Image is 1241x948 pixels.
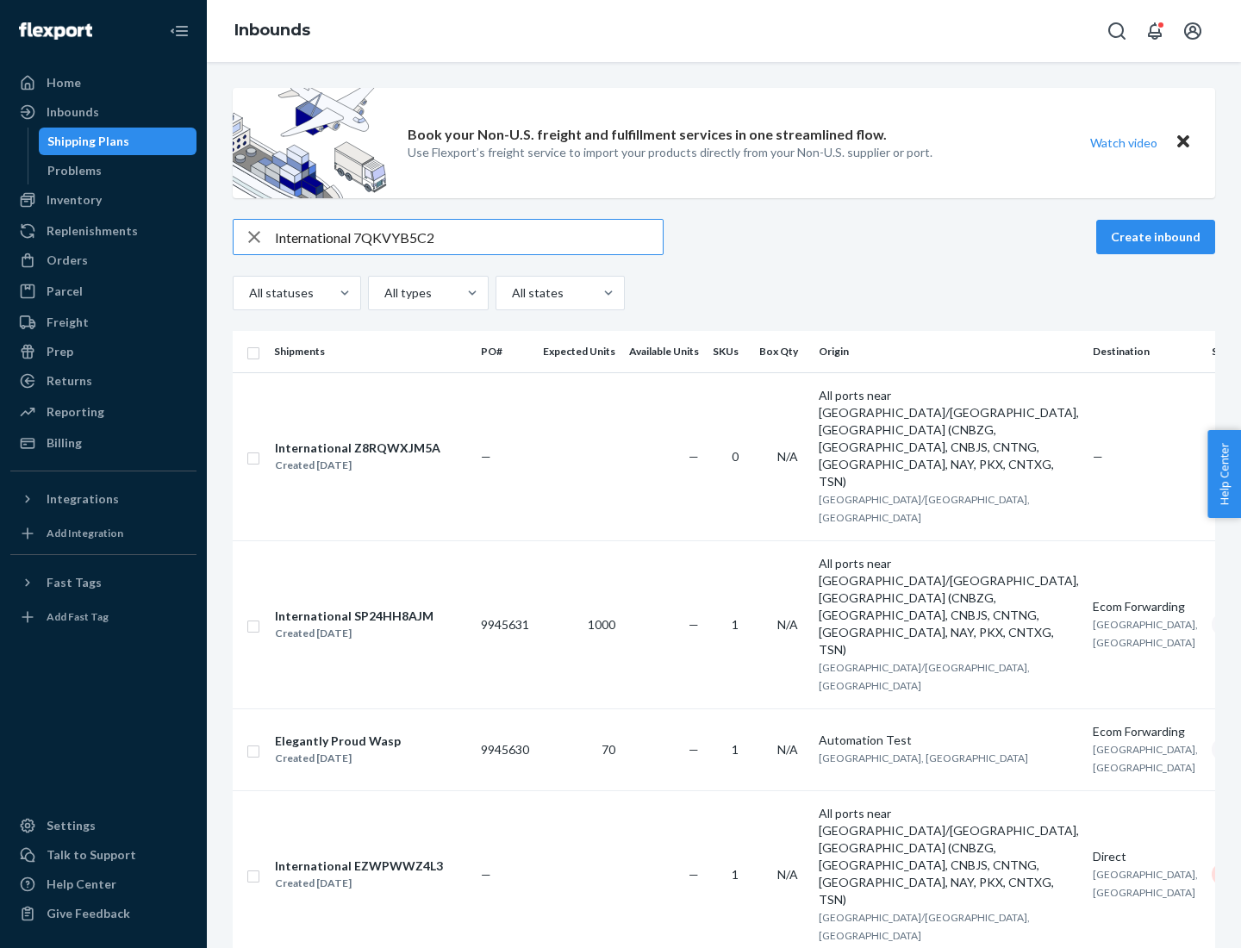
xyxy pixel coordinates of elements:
[275,875,443,892] div: Created [DATE]
[10,278,196,305] a: Parcel
[47,526,123,540] div: Add Integration
[819,387,1079,490] div: All ports near [GEOGRAPHIC_DATA]/[GEOGRAPHIC_DATA], [GEOGRAPHIC_DATA] (CNBZG, [GEOGRAPHIC_DATA], ...
[408,125,887,145] p: Book your Non-U.S. freight and fulfillment services in one streamlined flow.
[689,617,699,632] span: —
[819,732,1079,749] div: Automation Test
[10,485,196,513] button: Integrations
[10,338,196,365] a: Prep
[10,841,196,869] a: Talk to Support
[706,331,752,372] th: SKUs
[162,14,196,48] button: Close Navigation
[812,331,1086,372] th: Origin
[47,252,88,269] div: Orders
[1093,449,1103,464] span: —
[819,805,1079,908] div: All ports near [GEOGRAPHIC_DATA]/[GEOGRAPHIC_DATA], [GEOGRAPHIC_DATA] (CNBZG, [GEOGRAPHIC_DATA], ...
[689,742,699,757] span: —
[10,98,196,126] a: Inbounds
[39,128,197,155] a: Shipping Plans
[47,817,96,834] div: Settings
[588,617,615,632] span: 1000
[10,520,196,547] a: Add Integration
[732,617,739,632] span: 1
[275,733,401,750] div: Elegantly Proud Wasp
[39,157,197,184] a: Problems
[47,343,73,360] div: Prep
[47,283,83,300] div: Parcel
[1093,848,1198,865] div: Direct
[819,752,1028,764] span: [GEOGRAPHIC_DATA], [GEOGRAPHIC_DATA]
[275,220,663,254] input: Search inbounds by name, destination, msku...
[1093,598,1198,615] div: Ecom Forwarding
[10,603,196,631] a: Add Fast Tag
[1079,130,1169,155] button: Watch video
[1138,14,1172,48] button: Open notifications
[47,876,116,893] div: Help Center
[1093,723,1198,740] div: Ecom Forwarding
[474,540,536,708] td: 9945631
[275,457,440,474] div: Created [DATE]
[1093,868,1198,899] span: [GEOGRAPHIC_DATA], [GEOGRAPHIC_DATA]
[481,449,491,464] span: —
[47,609,109,624] div: Add Fast Tag
[819,493,1030,524] span: [GEOGRAPHIC_DATA]/[GEOGRAPHIC_DATA], [GEOGRAPHIC_DATA]
[474,708,536,790] td: 9945630
[47,846,136,864] div: Talk to Support
[275,440,440,457] div: International Z8RQWXJM5A
[510,284,512,302] input: All states
[819,555,1079,658] div: All ports near [GEOGRAPHIC_DATA]/[GEOGRAPHIC_DATA], [GEOGRAPHIC_DATA] (CNBZG, [GEOGRAPHIC_DATA], ...
[481,867,491,882] span: —
[247,284,249,302] input: All statuses
[10,309,196,336] a: Freight
[10,398,196,426] a: Reporting
[383,284,384,302] input: All types
[234,21,310,40] a: Inbounds
[536,331,622,372] th: Expected Units
[819,911,1030,942] span: [GEOGRAPHIC_DATA]/[GEOGRAPHIC_DATA], [GEOGRAPHIC_DATA]
[47,191,102,209] div: Inventory
[622,331,706,372] th: Available Units
[10,367,196,395] a: Returns
[10,69,196,97] a: Home
[275,750,401,767] div: Created [DATE]
[47,103,99,121] div: Inbounds
[752,331,812,372] th: Box Qty
[47,574,102,591] div: Fast Tags
[1207,430,1241,518] button: Help Center
[10,246,196,274] a: Orders
[47,905,130,922] div: Give Feedback
[221,6,324,56] ol: breadcrumbs
[777,617,798,632] span: N/A
[777,742,798,757] span: N/A
[47,372,92,390] div: Returns
[267,331,474,372] th: Shipments
[819,661,1030,692] span: [GEOGRAPHIC_DATA]/[GEOGRAPHIC_DATA], [GEOGRAPHIC_DATA]
[275,858,443,875] div: International EZWPWWZ4L3
[47,490,119,508] div: Integrations
[1176,14,1210,48] button: Open account menu
[47,222,138,240] div: Replenishments
[1100,14,1134,48] button: Open Search Box
[777,449,798,464] span: N/A
[732,867,739,882] span: 1
[10,900,196,927] button: Give Feedback
[1172,130,1194,155] button: Close
[47,162,102,179] div: Problems
[47,133,129,150] div: Shipping Plans
[732,449,739,464] span: 0
[1093,743,1198,774] span: [GEOGRAPHIC_DATA], [GEOGRAPHIC_DATA]
[10,429,196,457] a: Billing
[474,331,536,372] th: PO#
[47,403,104,421] div: Reporting
[10,217,196,245] a: Replenishments
[19,22,92,40] img: Flexport logo
[275,608,433,625] div: International SP24HH8AJM
[47,434,82,452] div: Billing
[408,144,932,161] p: Use Flexport’s freight service to import your products directly from your Non-U.S. supplier or port.
[602,742,615,757] span: 70
[10,812,196,839] a: Settings
[10,569,196,596] button: Fast Tags
[1096,220,1215,254] button: Create inbound
[47,74,81,91] div: Home
[732,742,739,757] span: 1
